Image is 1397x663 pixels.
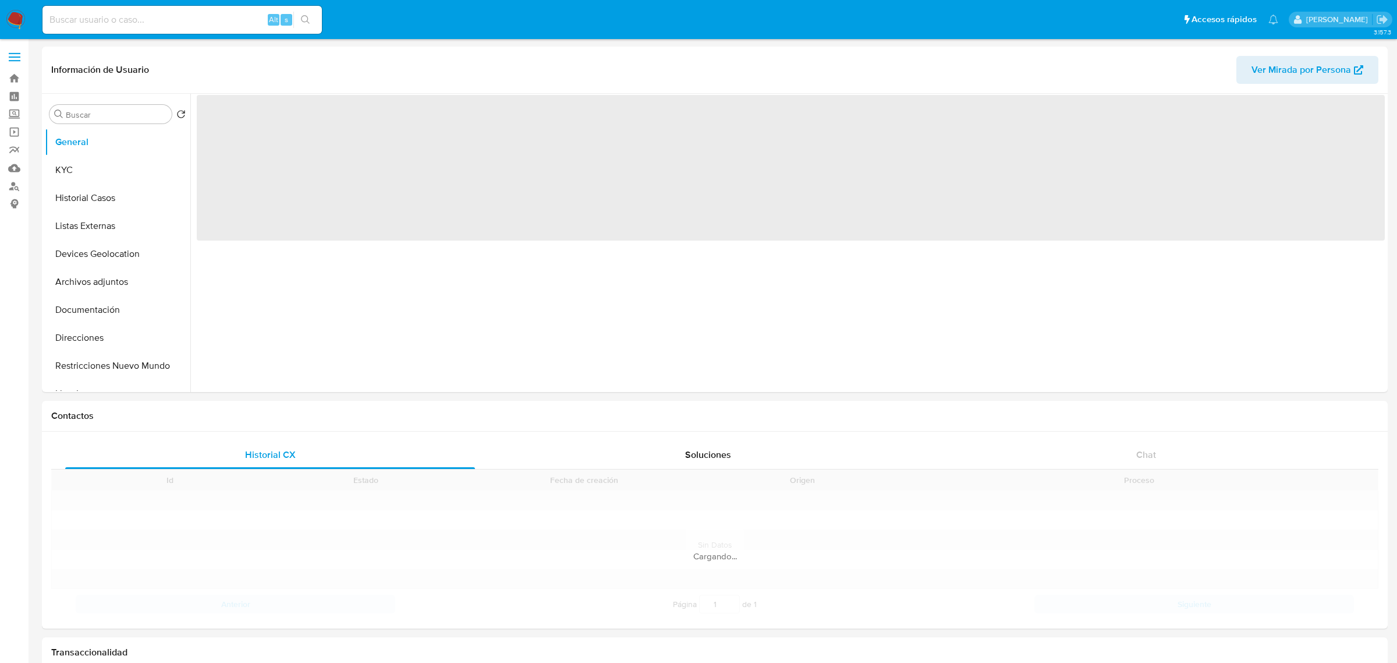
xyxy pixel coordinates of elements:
[51,551,1378,562] div: Cargando...
[51,647,1378,658] h1: Transaccionalidad
[51,410,1378,422] h1: Contactos
[293,12,317,28] button: search-icon
[66,110,167,120] input: Buscar
[42,12,322,27] input: Buscar usuario o caso...
[45,268,190,296] button: Archivos adjuntos
[1376,13,1388,26] a: Salir
[1136,448,1156,461] span: Chat
[1192,13,1257,26] span: Accesos rápidos
[176,110,186,122] button: Volver al orden por defecto
[1306,14,1372,25] p: alan.cervantesmartinez@mercadolibre.com.mx
[51,64,149,76] h1: Información de Usuario
[45,240,190,268] button: Devices Geolocation
[45,128,190,156] button: General
[45,156,190,184] button: KYC
[45,212,190,240] button: Listas Externas
[45,352,190,380] button: Restricciones Nuevo Mundo
[45,324,190,352] button: Direcciones
[45,184,190,212] button: Historial Casos
[45,380,190,408] button: Lista Interna
[1268,15,1278,24] a: Notificaciones
[1251,56,1351,84] span: Ver Mirada por Persona
[285,14,288,25] span: s
[685,448,731,461] span: Soluciones
[245,448,296,461] span: Historial CX
[269,14,278,25] span: Alt
[45,296,190,324] button: Documentación
[1236,56,1378,84] button: Ver Mirada por Persona
[54,110,63,119] button: Buscar
[197,95,1385,241] span: ‌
